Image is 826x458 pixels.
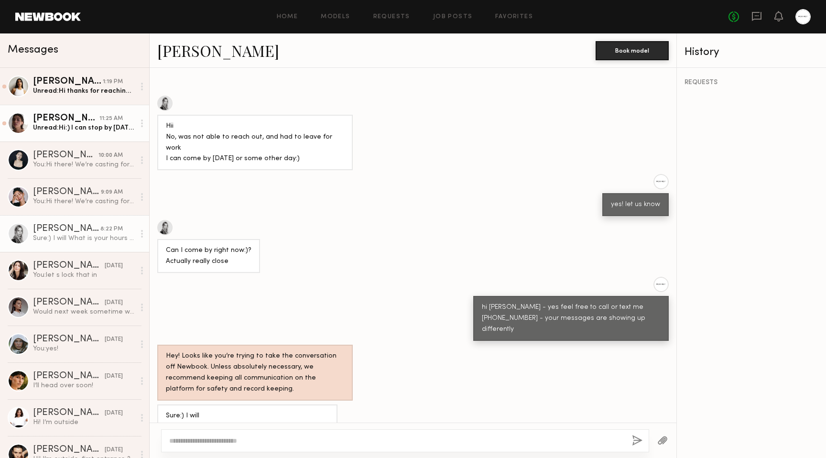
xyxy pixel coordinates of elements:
[33,335,105,344] div: [PERSON_NAME]
[99,114,123,123] div: 11:25 AM
[33,151,98,160] div: [PERSON_NAME]
[433,14,473,20] a: Job Posts
[277,14,298,20] a: Home
[33,87,135,96] div: Unread: Hi thanks for reaching out! I am available [DATE] at 11 AM to stop by if that still works...
[166,245,251,267] div: Can I come by right now:)? Actually really close
[166,411,329,433] div: Sure:) I will What is your hours for [DATE] when I can stop by:)?
[33,445,105,455] div: [PERSON_NAME]
[105,298,123,307] div: [DATE]
[33,160,135,169] div: You: Hi there! We’re casting for an upcoming shoot (e-comm + social) and would love to have you s...
[33,197,135,206] div: You: Hi there! We’re casting for an upcoming shoot (e-comm + social) and would love to have you s...
[33,224,100,234] div: [PERSON_NAME]
[482,302,660,335] div: hi [PERSON_NAME] - yes feel free to call or text me [PHONE_NUMBER] - your messages are showing up...
[157,40,279,61] a: [PERSON_NAME]
[33,187,101,197] div: [PERSON_NAME]
[33,261,105,271] div: [PERSON_NAME]
[166,121,344,165] div: Hii No, was not able to reach out, and had to leave for work I can come by [DATE] or some other d...
[33,344,135,353] div: You: yes!
[373,14,410,20] a: Requests
[33,381,135,390] div: I’ll head over soon!
[495,14,533,20] a: Favorites
[685,47,818,58] div: History
[33,123,135,132] div: Unread: Hi:) I can stop by [DATE] around noon!
[33,418,135,427] div: Hi! I’m outside
[105,335,123,344] div: [DATE]
[611,199,660,210] div: yes! let us know
[103,77,123,87] div: 1:19 PM
[33,234,135,243] div: Sure:) I will What is your hours for [DATE] when I can stop by:)?
[98,151,123,160] div: 10:00 AM
[321,14,350,20] a: Models
[101,188,123,197] div: 9:09 AM
[100,225,123,234] div: 8:22 PM
[166,351,344,395] div: Hey! Looks like you’re trying to take the conversation off Newbook. Unless absolutely necessary, ...
[105,262,123,271] div: [DATE]
[105,372,123,381] div: [DATE]
[33,77,103,87] div: [PERSON_NAME]
[33,271,135,280] div: You: let s lock that in
[33,114,99,123] div: [PERSON_NAME]
[685,79,818,86] div: REQUESTS
[596,41,669,60] button: Book model
[105,446,123,455] div: [DATE]
[33,307,135,316] div: Would next week sometime work for you?
[105,409,123,418] div: [DATE]
[596,46,669,54] a: Book model
[33,371,105,381] div: [PERSON_NAME]
[8,44,58,55] span: Messages
[33,298,105,307] div: [PERSON_NAME]
[33,408,105,418] div: [PERSON_NAME]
